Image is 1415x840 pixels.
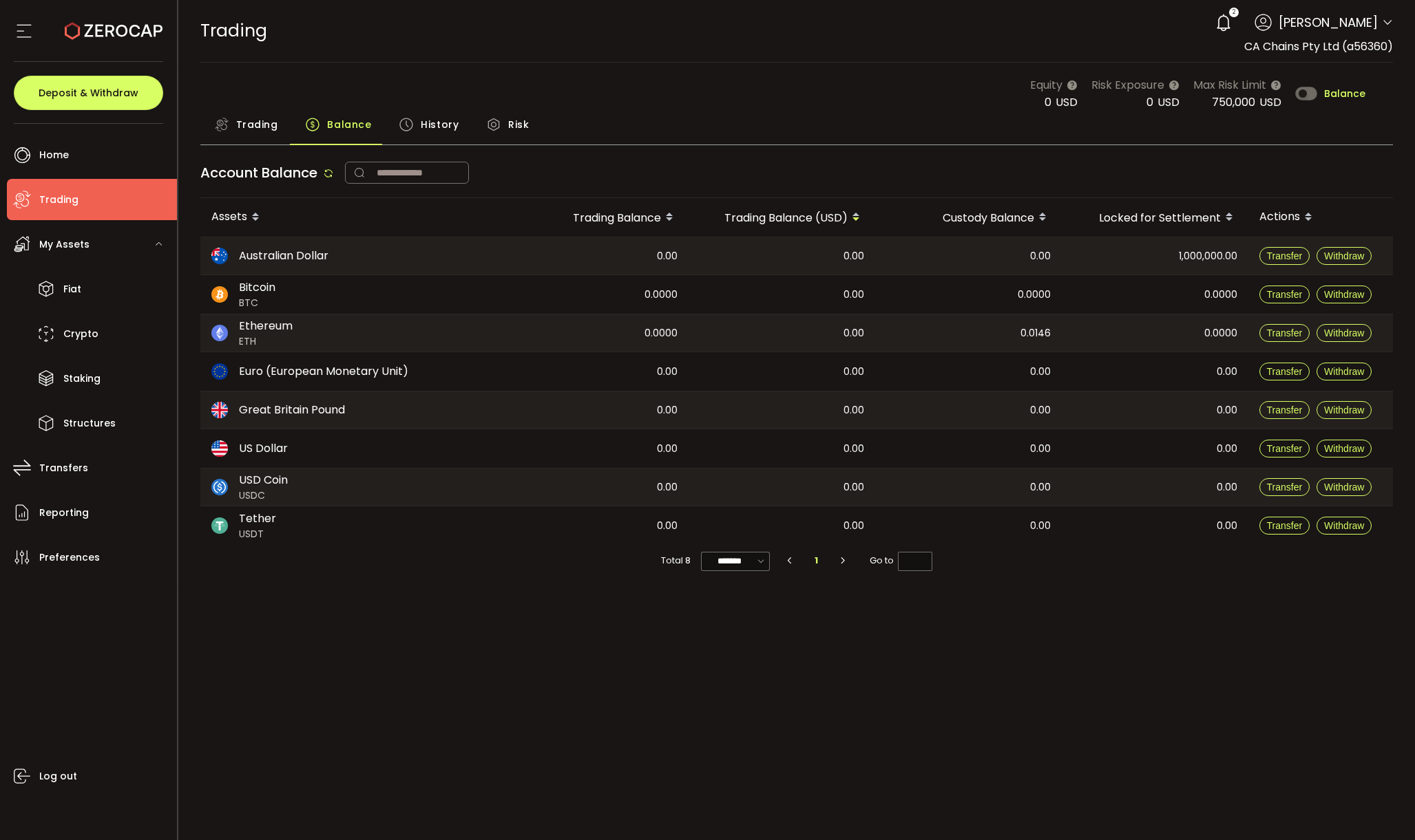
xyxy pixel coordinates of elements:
span: USD Coin [239,472,288,488]
div: Assets [200,206,502,229]
span: CA Chains Pty Ltd (a56360) [1244,39,1393,54]
span: 0.00 [657,364,678,380]
span: Fiat [63,279,81,299]
button: Transfer [1259,247,1310,265]
span: 0.00 [1030,248,1051,264]
span: 0.0000 [1204,325,1237,341]
span: 0.00 [1217,364,1237,380]
span: 0.00 [843,402,864,418]
span: Risk [508,111,529,138]
span: Withdraw [1324,327,1364,338]
span: Trading [39,190,78,210]
span: History [421,111,459,138]
span: 0.0000 [644,287,678,303]
span: Staking [63,369,101,389]
span: 0.00 [1217,480,1237,495]
span: Go to [870,551,932,570]
span: USDC [239,488,288,503]
div: Trading Balance [502,206,689,229]
span: 0.00 [843,441,864,457]
span: US Dollar [239,440,288,457]
span: 0.0146 [1020,325,1051,341]
span: Transfer [1267,443,1303,454]
span: ETH [239,334,293,349]
span: Transfer [1267,327,1303,338]
span: 1,000,000.00 [1179,248,1237,264]
span: Home [39,145,69,165]
span: Great Britain Pound [239,402,345,418]
img: eth_portfolio.svg [211,325,228,341]
button: Transfer [1259,286,1310,303]
span: Risk Exposure [1091,76,1164,94]
span: 0 [1045,94,1051,110]
span: Deposit & Withdraw [39,88,138,98]
span: Account Balance [200,163,317,182]
div: Trading Balance (USD) [689,206,875,229]
span: 0.00 [1030,480,1051,495]
span: 0.00 [1030,402,1051,418]
img: aud_portfolio.svg [211,248,228,264]
span: 0.00 [1217,441,1237,457]
span: Withdraw [1324,250,1364,261]
button: Withdraw [1317,286,1372,303]
span: Crypto [63,324,98,344]
span: 0.0000 [1018,287,1051,303]
span: Withdraw [1324,366,1364,377]
button: Withdraw [1317,401,1372,419]
span: Balance [327,111,371,138]
button: Withdraw [1317,324,1372,342]
span: Max Risk Limit [1193,76,1266,94]
span: Total 8 [661,551,691,570]
button: Deposit & Withdraw [14,76,163,110]
span: Withdraw [1324,520,1364,531]
div: Custody Balance [875,206,1062,229]
span: 0.00 [843,480,864,495]
span: Ethereum [239,318,293,334]
span: 750,000 [1212,94,1255,110]
span: 0 [1146,94,1153,110]
img: btc_portfolio.svg [211,286,228,303]
span: Transfer [1267,366,1303,377]
li: 1 [804,551,829,570]
div: Actions [1248,206,1393,229]
div: Locked for Settlement [1062,206,1248,229]
span: 0.00 [1217,518,1237,534]
button: Withdraw [1317,363,1372,380]
button: Transfer [1259,517,1310,535]
span: Transfer [1267,520,1303,531]
span: 0.00 [657,480,678,495]
button: Withdraw [1317,517,1372,535]
span: Trading [200,19,267,43]
span: 0.00 [843,364,864,380]
span: USD [1056,94,1078,110]
span: [PERSON_NAME] [1279,13,1378,32]
span: 0.00 [1030,518,1051,534]
span: 0.00 [657,518,678,534]
span: Structures [63,413,116,433]
span: USD [1157,94,1180,110]
span: Transfer [1267,405,1303,416]
span: 0.00 [1030,441,1051,457]
span: Balance [1324,89,1365,98]
button: Transfer [1259,478,1310,496]
span: Transfer [1267,250,1303,261]
span: Transfer [1267,289,1303,300]
span: Preferences [39,548,100,568]
img: gbp_portfolio.svg [211,402,228,418]
span: Tether [239,510,276,527]
span: 0.00 [843,518,864,534]
span: Withdraw [1324,405,1364,416]
img: usdt_portfolio.svg [211,517,228,534]
button: Withdraw [1317,247,1372,265]
span: Euro (European Monetary Unit) [239,363,408,380]
img: eur_portfolio.svg [211,363,228,380]
button: Withdraw [1317,440,1372,457]
img: usd_portfolio.svg [211,440,228,457]
span: Transfers [39,458,88,478]
span: 0.00 [1030,364,1051,380]
span: Trading [236,111,278,138]
span: My Assets [39,235,90,255]
span: BTC [239,296,275,310]
span: 0.00 [843,325,864,341]
span: Withdraw [1324,289,1364,300]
